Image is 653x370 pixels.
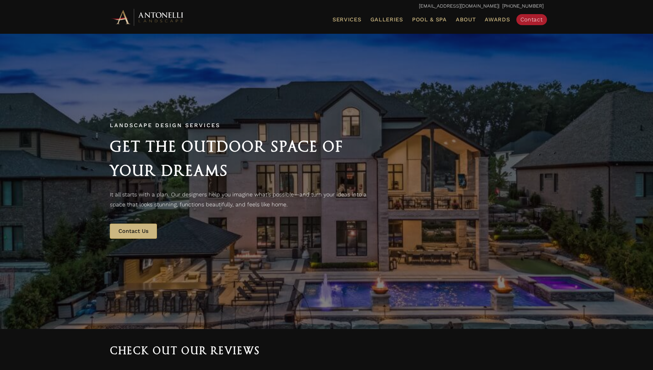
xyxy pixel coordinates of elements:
[333,17,361,22] span: Services
[110,8,186,27] img: Antonelli Horizontal Logo
[110,2,544,11] p: | [PHONE_NUMBER]
[110,189,378,210] p: It all starts with a plan. Our designers help you imagine what’s possible—and turn your ideas int...
[419,3,498,9] a: [EMAIL_ADDRESS][DOMAIN_NAME]
[409,15,450,24] a: Pool & Spa
[485,16,510,23] span: Awards
[516,14,547,25] a: Contact
[482,15,513,24] a: Awards
[456,17,476,22] span: About
[520,16,543,23] span: Contact
[330,15,364,24] a: Services
[110,345,260,357] span: Check out our reviews
[453,15,479,24] a: About
[110,122,220,129] span: Landscape Design Services
[368,15,406,24] a: Galleries
[370,16,403,23] span: Galleries
[110,138,343,179] span: Get the Outdoor Space of Your Dreams
[118,228,148,234] span: Contact Us
[110,224,157,239] a: Contact Us
[412,16,447,23] span: Pool & Spa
